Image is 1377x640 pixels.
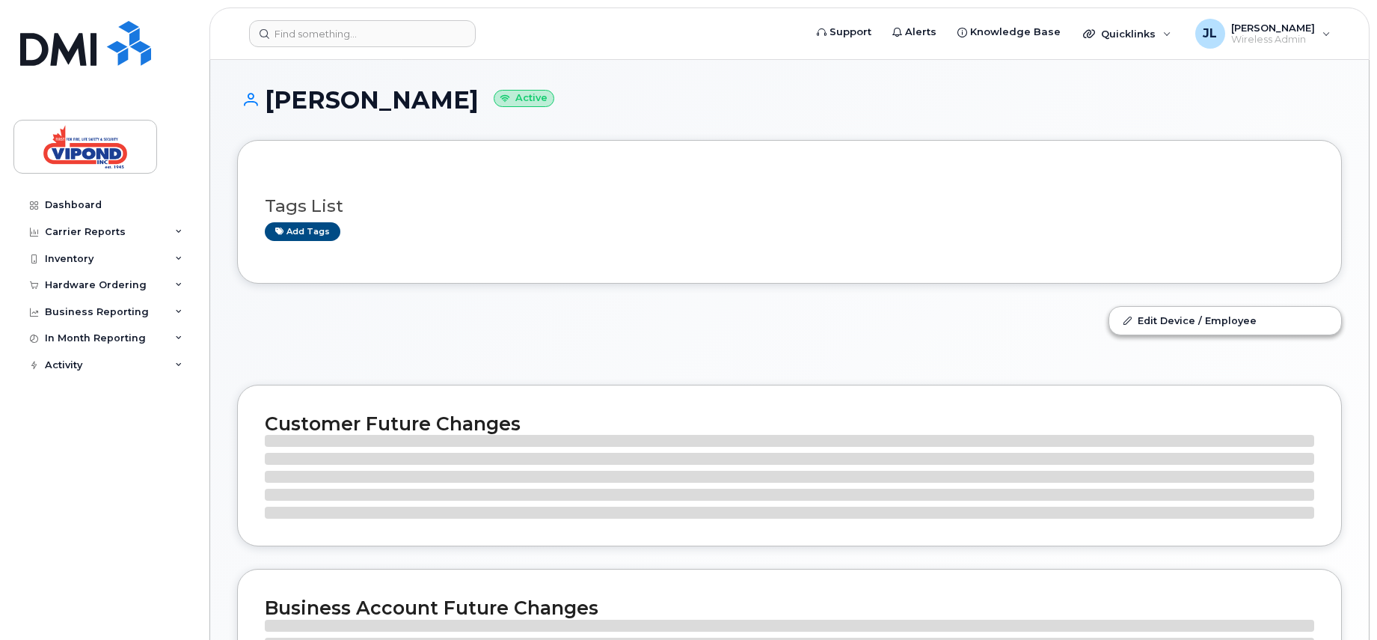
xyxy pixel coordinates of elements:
[265,412,1314,435] h2: Customer Future Changes
[494,90,554,107] small: Active
[265,197,1314,216] h3: Tags List
[1109,307,1341,334] a: Edit Device / Employee
[265,222,340,241] a: Add tags
[265,597,1314,619] h2: Business Account Future Changes
[237,87,1342,113] h1: [PERSON_NAME]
